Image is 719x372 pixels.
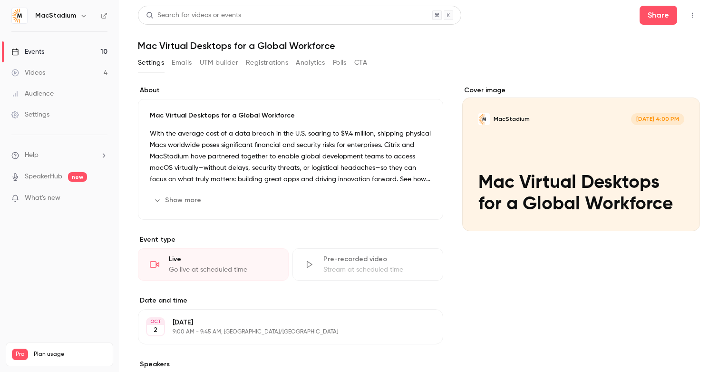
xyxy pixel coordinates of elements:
button: Show more [150,193,207,208]
iframe: Noticeable Trigger [96,194,107,203]
div: LiveGo live at scheduled time [138,248,289,281]
div: Stream at scheduled time [323,265,431,274]
a: SpeakerHub [25,172,62,182]
button: Analytics [296,55,325,70]
h1: Mac Virtual Desktops for a Global Workforce [138,40,700,51]
p: 2 [154,325,157,335]
button: Emails [172,55,192,70]
span: Help [25,150,39,160]
p: [DATE] [173,318,393,327]
div: Settings [11,110,49,119]
section: Cover image [462,86,700,231]
span: What's new [25,193,60,203]
button: Registrations [246,55,288,70]
button: Settings [138,55,164,70]
li: help-dropdown-opener [11,150,107,160]
p: With the average cost of a data breach in the U.S. soaring to $9.4 million, shipping physical Mac... [150,128,431,185]
span: new [68,172,87,182]
label: Cover image [462,86,700,95]
p: Event type [138,235,443,245]
button: Share [640,6,677,25]
label: About [138,86,443,95]
span: Plan usage [34,351,107,358]
div: Live [169,255,277,264]
label: Speakers [138,360,443,369]
img: MacStadium [12,8,27,23]
div: Pre-recorded video [323,255,431,264]
p: 9:00 AM - 9:45 AM, [GEOGRAPHIC_DATA]/[GEOGRAPHIC_DATA] [173,328,393,336]
label: Date and time [138,296,443,305]
div: Pre-recorded videoStream at scheduled time [292,248,443,281]
div: Audience [11,89,54,98]
p: Mac Virtual Desktops for a Global Workforce [150,111,431,120]
h6: MacStadium [35,11,76,20]
div: Go live at scheduled time [169,265,277,274]
button: UTM builder [200,55,238,70]
div: OCT [147,318,164,325]
button: CTA [354,55,367,70]
div: Events [11,47,44,57]
button: Polls [333,55,347,70]
div: Videos [11,68,45,78]
span: Pro [12,349,28,360]
div: Search for videos or events [146,10,241,20]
